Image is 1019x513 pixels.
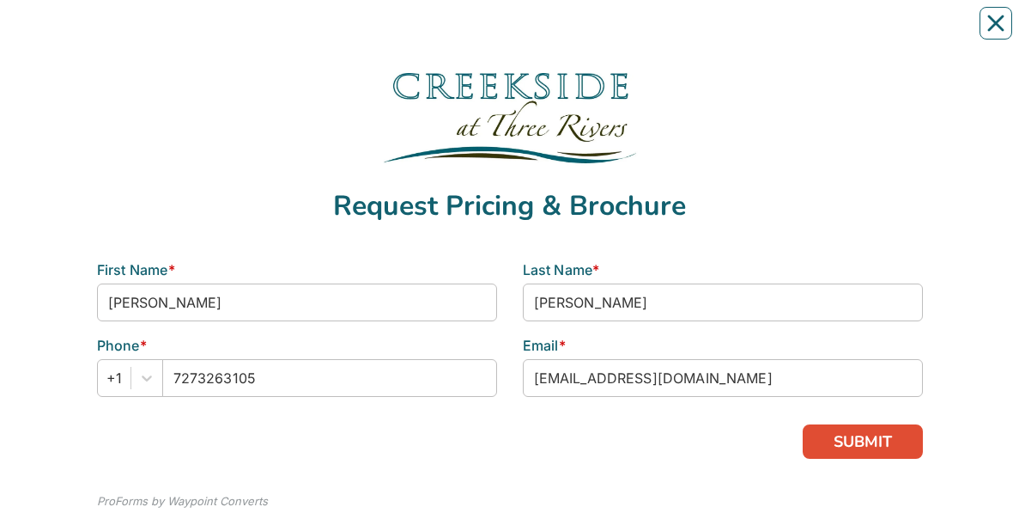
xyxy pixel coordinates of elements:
[97,493,268,510] div: ProForms by Waypoint Converts
[980,7,1012,40] button: Close
[97,192,923,220] div: Request Pricing & Brochure
[97,261,168,278] span: First Name
[523,337,559,354] span: Email
[381,70,639,167] img: ac70b1ff-1f92-4b33-a606-f7dd30362a9a.jpg
[523,261,593,278] span: Last Name
[97,337,140,354] span: Phone
[803,424,923,459] button: SUBMIT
